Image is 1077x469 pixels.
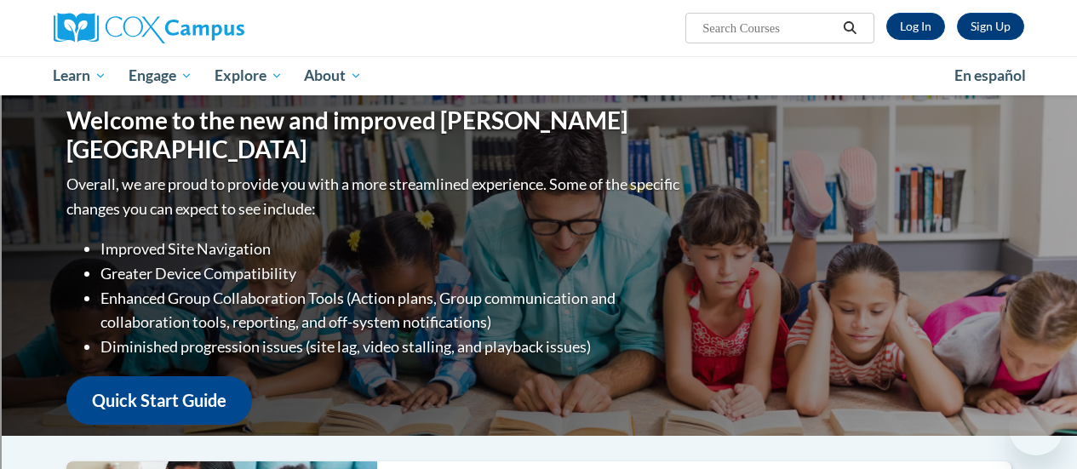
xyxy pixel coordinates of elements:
a: Engage [117,56,203,95]
iframe: Button to launch messaging window [1009,401,1063,455]
a: Learn [43,56,118,95]
button: Search [837,18,862,38]
span: En español [954,66,1026,84]
span: Engage [129,66,192,86]
a: Explore [203,56,294,95]
a: Register [957,13,1024,40]
input: Search Courses [701,18,837,38]
span: Learn [53,66,106,86]
div: Main menu [41,56,1037,95]
a: Cox Campus [54,13,360,43]
img: Cox Campus [54,13,244,43]
span: About [304,66,362,86]
a: En español [943,58,1037,94]
span: Explore [215,66,283,86]
a: Log In [886,13,945,40]
a: About [293,56,373,95]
